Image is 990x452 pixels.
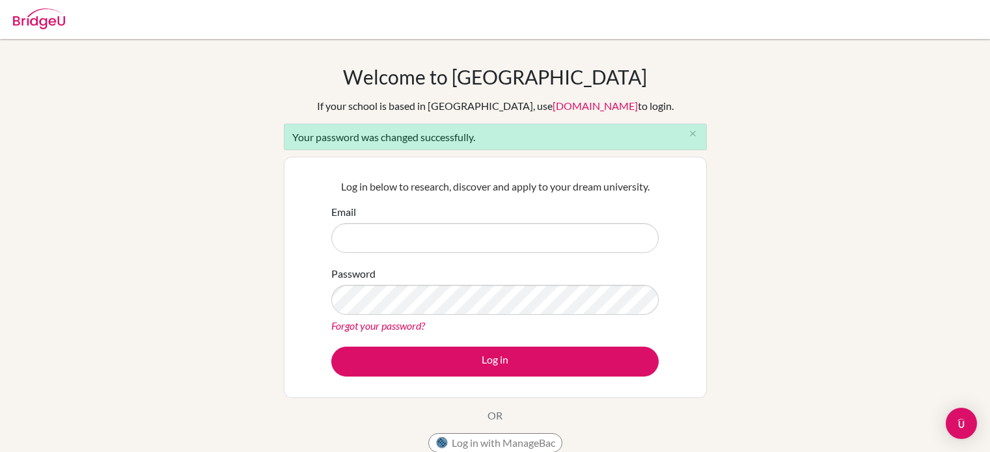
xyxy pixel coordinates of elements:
[343,65,647,88] h1: Welcome to [GEOGRAPHIC_DATA]
[331,266,376,282] label: Password
[488,408,502,423] p: OR
[331,179,659,194] p: Log in below to research, discover and apply to your dream university.
[331,347,659,377] button: Log in
[946,408,977,439] div: Open Intercom Messenger
[284,124,707,150] div: Your password was changed successfully.
[331,204,356,220] label: Email
[13,8,65,29] img: Bridge-U
[680,124,706,144] button: Close
[688,129,698,139] i: close
[317,98,674,114] div: If your school is based in [GEOGRAPHIC_DATA], use to login.
[331,319,425,332] a: Forgot your password?
[553,100,638,112] a: [DOMAIN_NAME]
